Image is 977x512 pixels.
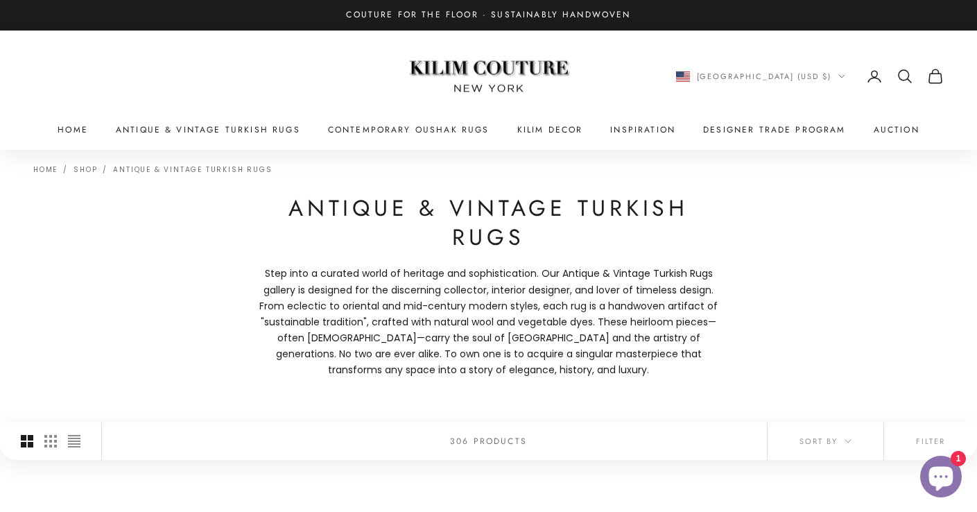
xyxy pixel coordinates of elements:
[113,164,272,175] a: Antique & Vintage Turkish Rugs
[346,8,630,22] p: Couture for the Floor · Sustainably Handwoven
[676,70,846,83] button: Change country or currency
[697,70,832,83] span: [GEOGRAPHIC_DATA] (USD $)
[676,68,944,85] nav: Secondary navigation
[328,123,490,137] a: Contemporary Oushak Rugs
[33,123,944,137] nav: Primary navigation
[402,44,576,110] img: Logo of Kilim Couture New York
[676,71,690,82] img: United States
[21,423,33,460] button: Switch to larger product images
[33,164,272,173] nav: Breadcrumb
[74,164,97,175] a: Shop
[517,123,583,137] summary: Kilim Decor
[68,423,80,460] button: Switch to compact product images
[58,123,88,137] a: Home
[874,123,919,137] a: Auction
[33,164,58,175] a: Home
[253,266,725,378] p: Step into a curated world of heritage and sophistication. Our Antique & Vintage Turkish Rugs gall...
[916,456,966,501] inbox-online-store-chat: Shopify online store chat
[610,123,675,137] a: Inspiration
[116,123,300,137] a: Antique & Vintage Turkish Rugs
[253,194,725,252] h1: Antique & Vintage Turkish Rugs
[799,435,851,447] span: Sort by
[884,423,977,460] button: Filter
[703,123,846,137] a: Designer Trade Program
[450,434,527,448] p: 306 products
[768,423,883,460] button: Sort by
[44,423,57,460] button: Switch to smaller product images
